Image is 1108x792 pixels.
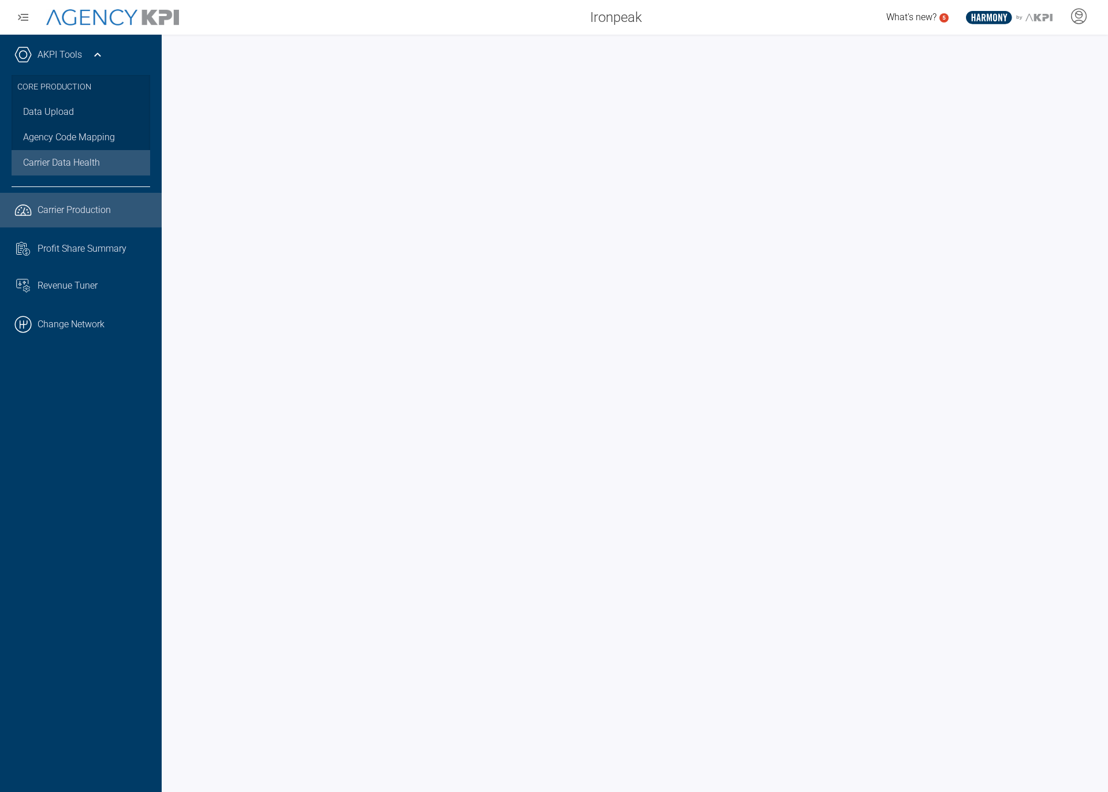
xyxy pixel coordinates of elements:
text: 5 [942,14,946,21]
span: What's new? [886,12,937,23]
img: AgencyKPI [46,9,179,26]
span: Profit Share Summary [38,242,126,256]
a: Carrier Data Health [12,150,150,175]
a: AKPI Tools [38,48,82,62]
a: Data Upload [12,99,150,125]
a: 5 [939,13,949,23]
span: Ironpeak [590,7,642,28]
a: Agency Code Mapping [12,125,150,150]
h3: Core Production [17,75,144,99]
span: Carrier Data Health [23,156,100,170]
span: Carrier Production [38,203,111,217]
span: Revenue Tuner [38,279,98,293]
